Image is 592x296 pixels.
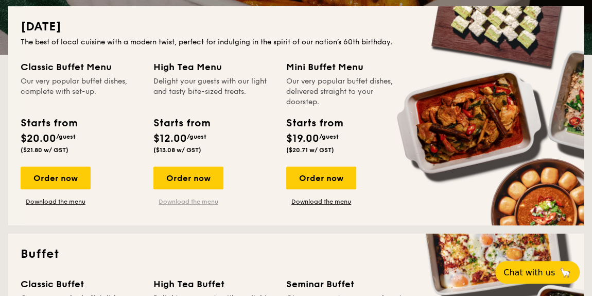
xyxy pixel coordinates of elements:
[153,277,274,291] div: High Tea Buffet
[21,133,56,145] span: $20.00
[286,198,356,206] a: Download the menu
[286,133,319,145] span: $19.00
[153,198,223,206] a: Download the menu
[187,133,206,140] span: /guest
[56,133,76,140] span: /guest
[503,268,555,277] span: Chat with us
[153,133,187,145] span: $12.00
[21,116,77,131] div: Starts from
[153,116,210,131] div: Starts from
[21,277,141,291] div: Classic Buffet
[21,198,91,206] a: Download the menu
[559,267,571,278] span: 🦙
[153,167,223,189] div: Order now
[286,167,356,189] div: Order now
[21,146,68,154] span: ($21.80 w/ GST)
[21,19,571,35] h2: [DATE]
[153,60,274,74] div: High Tea Menu
[21,60,141,74] div: Classic Buffet Menu
[21,37,571,47] div: The best of local cuisine with a modern twist, perfect for indulging in the spirit of our nation’...
[153,76,274,107] div: Delight your guests with our light and tasty bite-sized treats.
[286,60,407,74] div: Mini Buffet Menu
[286,116,342,131] div: Starts from
[21,167,91,189] div: Order now
[21,246,571,262] h2: Buffet
[495,261,580,284] button: Chat with us🦙
[286,277,407,291] div: Seminar Buffet
[286,76,407,107] div: Our very popular buffet dishes, delivered straight to your doorstep.
[319,133,339,140] span: /guest
[21,76,141,107] div: Our very popular buffet dishes, complete with set-up.
[153,146,201,154] span: ($13.08 w/ GST)
[286,146,334,154] span: ($20.71 w/ GST)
